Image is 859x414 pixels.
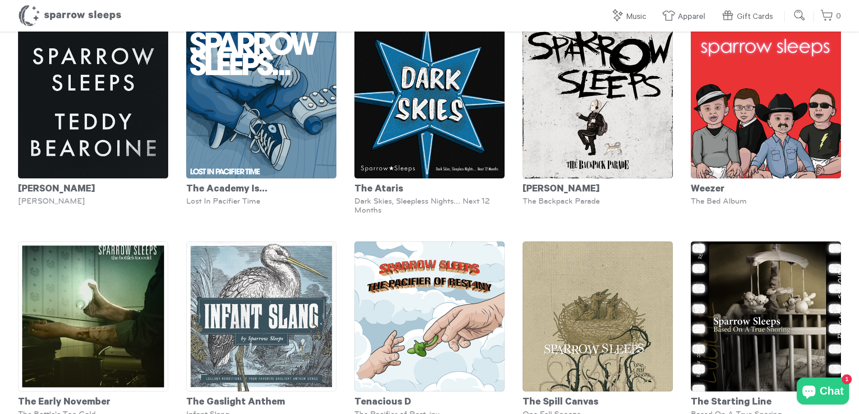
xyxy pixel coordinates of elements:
a: 0 [820,7,841,26]
a: [PERSON_NAME] The Backpack Parade [523,28,673,205]
div: [PERSON_NAME] [18,178,168,196]
inbox-online-store-chat: Shopify online store chat [794,378,852,407]
img: Lorde-TeddyBeroine-Cover_grande.png [18,28,168,178]
div: The Spill Canvas [523,391,673,409]
img: TheAcademyIs-LostInPacifierTime-Cover_grande.png [186,28,336,178]
div: The Gaslight Anthem [186,391,336,409]
img: SparrowSleeps-TenaciousD-ThePacifierofRest-iny-Cover_grande.png [354,241,505,391]
div: Weezer [691,178,841,196]
a: [PERSON_NAME] [PERSON_NAME] [18,28,168,205]
div: The Starting Line [691,391,841,409]
div: Tenacious D [354,391,505,409]
img: TheSpillCanvas-OneFellSnooze-Cover_grande.png [523,241,673,391]
input: Submit [791,6,809,24]
div: The Academy Is... [186,178,336,196]
a: Gift Cards [721,7,777,27]
img: SS-DarkSkiesSleeplessNightsNext12Months-Cover-1600x1600_grande.jpg [354,28,505,178]
img: MyChemicalRomance-TheBackpackParade-Cover-SparrowSleeps_grande.png [523,28,673,178]
a: Music [611,7,651,27]
img: SS-The_Bed_Album-Weezer-1600x1600_grande.png [691,28,841,178]
div: Dark Skies, Sleepless Nights... Next 12 Months [354,196,505,214]
div: The Early November [18,391,168,409]
div: Lost In Pacifier Time [186,196,336,205]
div: [PERSON_NAME] [523,178,673,196]
div: The Backpack Parade [523,196,673,205]
a: Weezer The Bed Album [691,28,841,205]
h1: Sparrow Sleeps [18,5,122,27]
a: The Ataris Dark Skies, Sleepless Nights... Next 12 Months [354,28,505,214]
img: SS-BasedOnATrueSnoring-1600x1600_grande.png [691,241,841,391]
a: The Academy Is... Lost In Pacifier Time [186,28,336,205]
a: Apparel [662,7,710,27]
div: The Ataris [354,178,505,196]
img: Infant-Slang_grande.jpg [186,241,336,391]
img: SS-TheBottlesTooCold-Cover-1600x1600_grande.png [18,241,168,391]
div: [PERSON_NAME] [18,196,168,205]
div: The Bed Album [691,196,841,205]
